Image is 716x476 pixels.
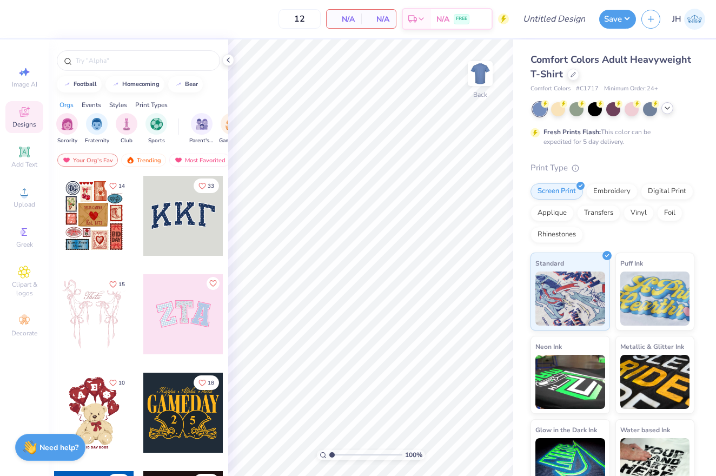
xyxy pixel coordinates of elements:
[219,137,244,145] span: Game Day
[196,118,208,130] img: Parent's Weekend Image
[219,113,244,145] div: filter for Game Day
[577,205,620,221] div: Transfers
[620,355,690,409] img: Metallic & Glitter Ink
[57,137,77,145] span: Sorority
[145,113,167,145] button: filter button
[405,450,422,460] span: 100 %
[535,355,605,409] img: Neon Ink
[61,118,74,130] img: Sorority Image
[118,282,125,287] span: 15
[672,9,705,30] a: JH
[531,53,691,81] span: Comfort Colors Adult Heavyweight T-Shirt
[185,81,198,87] div: bear
[535,272,605,326] img: Standard
[672,13,681,25] span: JH
[333,14,355,25] span: N/A
[174,156,183,164] img: most_fav.gif
[39,442,78,453] strong: Need help?
[169,154,230,167] div: Most Favorited
[531,183,583,200] div: Screen Print
[531,162,694,174] div: Print Type
[189,137,214,145] span: Parent's Weekend
[109,100,127,110] div: Styles
[135,100,168,110] div: Print Types
[62,156,71,164] img: most_fav.gif
[75,55,213,66] input: Try "Alpha"
[599,10,636,29] button: Save
[543,127,677,147] div: This color can be expedited for 5 day delivery.
[514,8,594,30] input: Untitled Design
[531,205,574,221] div: Applique
[148,137,165,145] span: Sports
[82,100,101,110] div: Events
[620,257,643,269] span: Puff Ink
[85,113,109,145] button: filter button
[121,137,132,145] span: Club
[118,380,125,386] span: 10
[208,380,214,386] span: 18
[531,84,571,94] span: Comfort Colors
[535,424,597,435] span: Glow in the Dark Ink
[576,84,599,94] span: # C1717
[57,154,118,167] div: Your Org's Fav
[91,118,103,130] img: Fraternity Image
[85,137,109,145] span: Fraternity
[620,424,670,435] span: Water based Ink
[59,100,74,110] div: Orgs
[684,9,705,30] img: Jilian Hawkes
[145,113,167,145] div: filter for Sports
[104,375,130,390] button: Like
[436,14,449,25] span: N/A
[368,14,389,25] span: N/A
[121,154,166,167] div: Trending
[14,200,35,209] span: Upload
[535,341,562,352] span: Neon Ink
[194,178,219,193] button: Like
[104,178,130,193] button: Like
[111,81,120,88] img: trend_line.gif
[543,128,601,136] strong: Fresh Prints Flash:
[194,375,219,390] button: Like
[5,280,43,297] span: Clipart & logos
[116,113,137,145] button: filter button
[456,15,467,23] span: FREE
[105,76,164,92] button: homecoming
[104,277,130,292] button: Like
[641,183,693,200] div: Digital Print
[121,118,132,130] img: Club Image
[168,76,203,92] button: bear
[624,205,654,221] div: Vinyl
[11,160,37,169] span: Add Text
[118,183,125,189] span: 14
[473,90,487,100] div: Back
[57,76,102,92] button: football
[12,80,37,89] span: Image AI
[279,9,321,29] input: – –
[208,183,214,189] span: 33
[122,81,160,87] div: homecoming
[531,227,583,243] div: Rhinestones
[150,118,163,130] img: Sports Image
[12,120,36,129] span: Designs
[174,81,183,88] img: trend_line.gif
[226,118,238,130] img: Game Day Image
[219,113,244,145] button: filter button
[116,113,137,145] div: filter for Club
[189,113,214,145] button: filter button
[16,240,33,249] span: Greek
[657,205,682,221] div: Foil
[620,272,690,326] img: Puff Ink
[11,329,37,338] span: Decorate
[56,113,78,145] button: filter button
[620,341,684,352] span: Metallic & Glitter Ink
[189,113,214,145] div: filter for Parent's Weekend
[56,113,78,145] div: filter for Sorority
[604,84,658,94] span: Minimum Order: 24 +
[469,63,491,84] img: Back
[586,183,638,200] div: Embroidery
[74,81,97,87] div: football
[85,113,109,145] div: filter for Fraternity
[126,156,135,164] img: trending.gif
[63,81,71,88] img: trend_line.gif
[207,277,220,290] button: Like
